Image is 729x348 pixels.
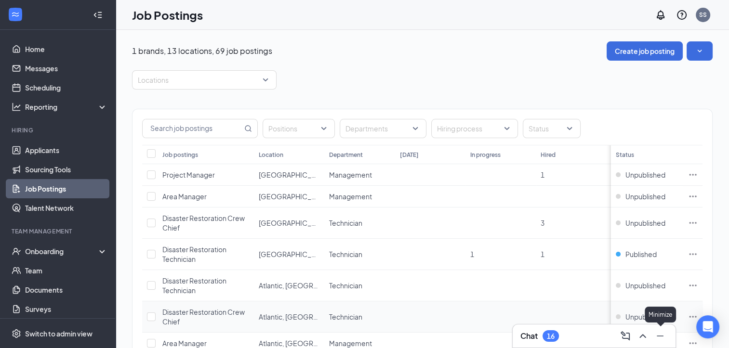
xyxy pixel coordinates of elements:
[162,245,226,263] span: Disaster Restoration Technician
[625,249,657,259] span: Published
[259,339,356,348] span: Atlantic, [GEOGRAPHIC_DATA]
[162,214,245,232] span: Disaster Restoration Crew Chief
[696,315,719,338] div: Open Intercom Messenger
[12,227,106,235] div: Team Management
[162,151,198,159] div: Job postings
[329,281,362,290] span: Technician
[688,312,698,322] svg: Ellipses
[25,102,108,112] div: Reporting
[25,39,107,59] a: Home
[324,239,395,270] td: Technician
[324,207,395,239] td: Technician
[329,219,362,227] span: Technician
[635,328,650,344] button: ChevronUp
[162,308,245,326] span: Disaster Restoration Crew Chief
[625,312,665,322] span: Unpublished
[254,270,324,301] td: Atlantic, IA
[625,218,665,228] span: Unpublished
[329,192,372,201] span: Management
[520,331,538,341] h3: Chat
[259,219,402,227] span: [GEOGRAPHIC_DATA], [GEOGRAPHIC_DATA]
[132,7,203,23] h1: Job Postings
[688,170,698,180] svg: Ellipses
[547,332,555,340] div: 16
[25,329,93,338] div: Switch to admin view
[699,11,707,19] div: SS
[25,141,107,160] a: Applicants
[395,145,465,164] th: [DATE]
[143,119,242,138] input: Search job postings
[324,164,395,186] td: Management
[12,329,21,338] svg: Settings
[25,261,107,280] a: Team
[254,164,324,186] td: Ames, IA
[259,312,356,321] span: Atlantic, [GEOGRAPHIC_DATA]
[688,281,698,290] svg: Ellipses
[645,307,676,322] div: Minimize
[687,41,713,61] button: SmallChevronDown
[324,186,395,207] td: Management
[162,192,207,201] span: Area Manager
[625,281,665,290] span: Unpublished
[25,78,107,97] a: Scheduling
[625,192,665,201] span: Unpublished
[162,339,207,348] span: Area Manager
[329,312,362,321] span: Technician
[25,179,107,198] a: Job Postings
[259,151,283,159] div: Location
[541,250,544,258] span: 1
[688,249,698,259] svg: Ellipses
[688,192,698,201] svg: Ellipses
[12,246,21,256] svg: UserCheck
[541,219,544,227] span: 3
[465,145,536,164] th: In progress
[162,170,215,179] span: Project Manager
[652,328,668,344] button: Minimize
[259,192,402,201] span: [GEOGRAPHIC_DATA], [GEOGRAPHIC_DATA]
[329,170,372,179] span: Management
[324,301,395,333] td: Technician
[25,299,107,319] a: Surveys
[676,9,688,21] svg: QuestionInfo
[11,10,20,19] svg: WorkstreamLogo
[132,46,272,56] p: 1 brands, 13 locations, 69 job postings
[611,145,683,164] th: Status
[618,328,633,344] button: ComposeMessage
[654,330,666,342] svg: Minimize
[688,218,698,228] svg: Ellipses
[620,330,631,342] svg: ComposeMessage
[259,170,402,179] span: [GEOGRAPHIC_DATA], [GEOGRAPHIC_DATA]
[12,102,21,112] svg: Analysis
[329,250,362,258] span: Technician
[244,125,252,132] svg: MagnifyingGlass
[254,301,324,333] td: Atlantic, IA
[695,46,704,56] svg: SmallChevronDown
[254,186,324,207] td: Ames, IA
[25,246,99,256] div: Onboarding
[329,151,363,159] div: Department
[637,330,649,342] svg: ChevronUp
[607,41,683,61] button: Create job posting
[607,145,677,164] th: Total
[541,170,544,179] span: 1
[470,250,474,258] span: 1
[329,339,372,348] span: Management
[259,281,356,290] span: Atlantic, [GEOGRAPHIC_DATA]
[25,59,107,78] a: Messages
[254,207,324,239] td: Ames, IA
[12,126,106,134] div: Hiring
[162,276,226,295] span: Disaster Restoration Technician
[625,170,665,180] span: Unpublished
[25,280,107,299] a: Documents
[324,270,395,301] td: Technician
[259,250,402,258] span: [GEOGRAPHIC_DATA], [GEOGRAPHIC_DATA]
[93,10,103,20] svg: Collapse
[655,9,666,21] svg: Notifications
[254,239,324,270] td: Ames, IA
[536,145,606,164] th: Hired
[25,160,107,179] a: Sourcing Tools
[25,198,107,218] a: Talent Network
[688,338,698,348] svg: Ellipses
